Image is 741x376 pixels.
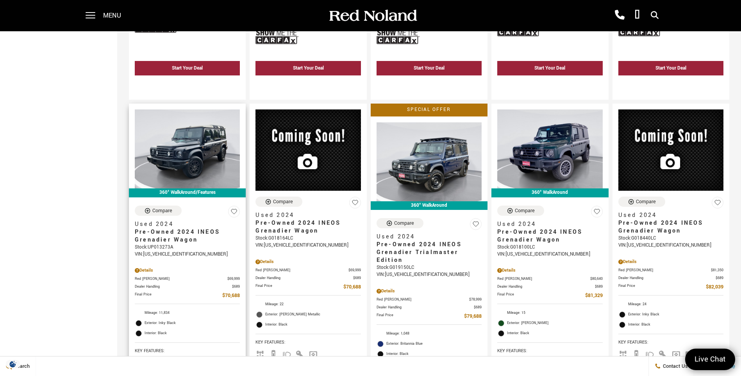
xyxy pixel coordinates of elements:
span: Pre-Owned 2024 INEOS Grenadier Wagon [135,228,234,244]
a: Red [PERSON_NAME] $80,640 [497,276,602,282]
div: Start Your Deal [414,65,445,72]
div: 360° WalkAround [491,188,608,197]
li: Mileage: 24 [618,299,723,310]
div: VIN: [US_VEHICLE_IDENTIFICATION_NUMBER] [255,242,361,249]
div: Start Your Deal [135,61,240,75]
span: Pre-Owned 2024 INEOS Grenadier Wagon [618,219,718,235]
span: Interior: Black [507,329,602,337]
img: Show Me the CARFAX Badge [255,23,298,51]
span: Dealer Handling [377,304,474,310]
img: Red Noland Auto Group [328,9,418,23]
a: Final Price $82,039 [618,283,723,291]
a: Used 2024Pre-Owned 2024 INEOS Grenadier Wagon [255,211,361,235]
span: Backup Camera [269,351,278,356]
span: Pre-Owned 2024 INEOS Grenadier Trialmaster Edition [377,241,476,264]
span: Exterior: Inky Black [628,311,723,319]
span: Dealer Handling [135,284,232,290]
div: Start Your Deal [172,65,203,72]
div: Stock : G018440LC [618,235,723,242]
span: Used 2024 [135,220,234,228]
button: Compare Vehicle [497,206,544,216]
span: Backup Camera [632,351,641,356]
span: Navigation Sys [671,351,681,356]
div: Pricing Details - Pre-Owned 2024 INEOS Grenadier Wagon With Navigation & 4WD [255,258,361,265]
span: Dealer Handling [618,275,716,281]
span: Final Price [255,283,343,291]
div: VIN: [US_VEHICLE_IDENTIFICATION_NUMBER] [135,251,240,258]
img: 2024 INEOS Grenadier Wagon [497,109,602,188]
span: Interior: Black [628,321,723,329]
img: 2024 INEOS Grenadier Trialmaster Edition [377,122,482,201]
span: Live Chat [691,354,730,365]
span: Red [PERSON_NAME] [135,276,227,282]
span: Final Price [618,283,706,291]
button: Compare Vehicle [135,206,182,216]
a: Final Price $70,688 [135,292,240,300]
div: VIN: [US_VEHICLE_IDENTIFICATION_NUMBER] [497,251,602,258]
div: Compare [515,207,535,214]
span: Exterior: [PERSON_NAME] Metallic [265,311,361,319]
div: VIN: [US_VEHICLE_IDENTIFICATION_NUMBER] [377,271,482,278]
button: Compare Vehicle [618,197,665,207]
span: Used 2024 [618,211,718,219]
span: AWD [618,351,628,356]
div: Compare [273,198,293,205]
div: undefined - Pre-Owned 2024 INEOS Grenadier Wagon With Navigation & 4WD [135,77,240,92]
span: $689 [353,275,361,281]
div: Start Your Deal [293,65,324,72]
button: Save Vehicle [470,218,482,233]
a: Final Price $79,688 [377,312,482,320]
button: Compare Vehicle [377,218,423,228]
div: Stock : G018164LC [255,235,361,242]
div: Stock : UP013273A [135,244,240,251]
li: Mileage: 1,048 [377,329,482,339]
div: Stock : G018100LC [497,244,602,251]
a: Red [PERSON_NAME] $69,999 [135,276,240,282]
div: Start Your Deal [655,65,686,72]
div: undefined - Pre-Owned 2024 INEOS Grenadier Wagon With Navigation & 4WD [618,77,723,92]
img: Opt-Out Icon [4,360,22,368]
span: Navigation Sys [309,351,318,356]
div: Stock : G019150LC [377,264,482,271]
div: undefined - Pre-Owned 2024 INEOS Grenadier Wagon With Navigation & 4WD [255,77,361,92]
span: Used 2024 [377,233,476,241]
div: undefined - Pre-Owned 2024 INEOS Grenadier Wagon With Navigation & 4WD [497,77,602,92]
button: Save Vehicle [712,197,723,212]
span: Keyless Entry [295,351,305,356]
span: Contact Us [661,363,688,370]
button: Save Vehicle [349,197,361,212]
span: Final Price [377,312,464,320]
span: Fog Lights [645,351,654,356]
a: Final Price $81,329 [497,292,602,300]
div: Pricing Details - Pre-Owned 2024 INEOS Grenadier Wagon With Navigation & 4WD [618,258,723,265]
span: $69,999 [348,267,361,273]
div: Compare [152,207,172,214]
span: $70,688 [343,283,361,291]
img: 2024 INEOS Grenadier Wagon [255,109,361,191]
span: Keyless Entry [658,351,668,356]
span: Key Features : [255,338,361,347]
span: Exterior: [PERSON_NAME] [507,319,602,327]
li: Mileage: 22 [255,299,361,310]
div: Start Your Deal [377,61,482,75]
span: $78,999 [469,297,482,303]
span: Final Price [135,292,222,300]
span: Interior: Black [145,329,240,337]
div: Start Your Deal [497,61,602,75]
img: Show Me the CARFAX Badge [377,23,420,51]
button: Save Vehicle [228,206,240,221]
section: Click to Open Cookie Consent Modal [4,360,22,368]
span: Exterior: Inky Black [145,319,240,327]
a: Dealer Handling $689 [255,275,361,281]
div: Start Your Deal [534,65,565,72]
li: Mileage: 15 [497,308,602,318]
span: Tow Package [685,351,694,356]
button: Save Vehicle [591,206,603,221]
span: Red [PERSON_NAME] [377,297,469,303]
span: $689 [595,284,603,290]
div: Compare [636,198,656,205]
a: Used 2024Pre-Owned 2024 INEOS Grenadier Wagon [618,211,723,235]
div: 360° WalkAround [371,201,487,210]
li: Mileage: 11,834 [135,308,240,318]
span: Red [PERSON_NAME] [255,267,348,273]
